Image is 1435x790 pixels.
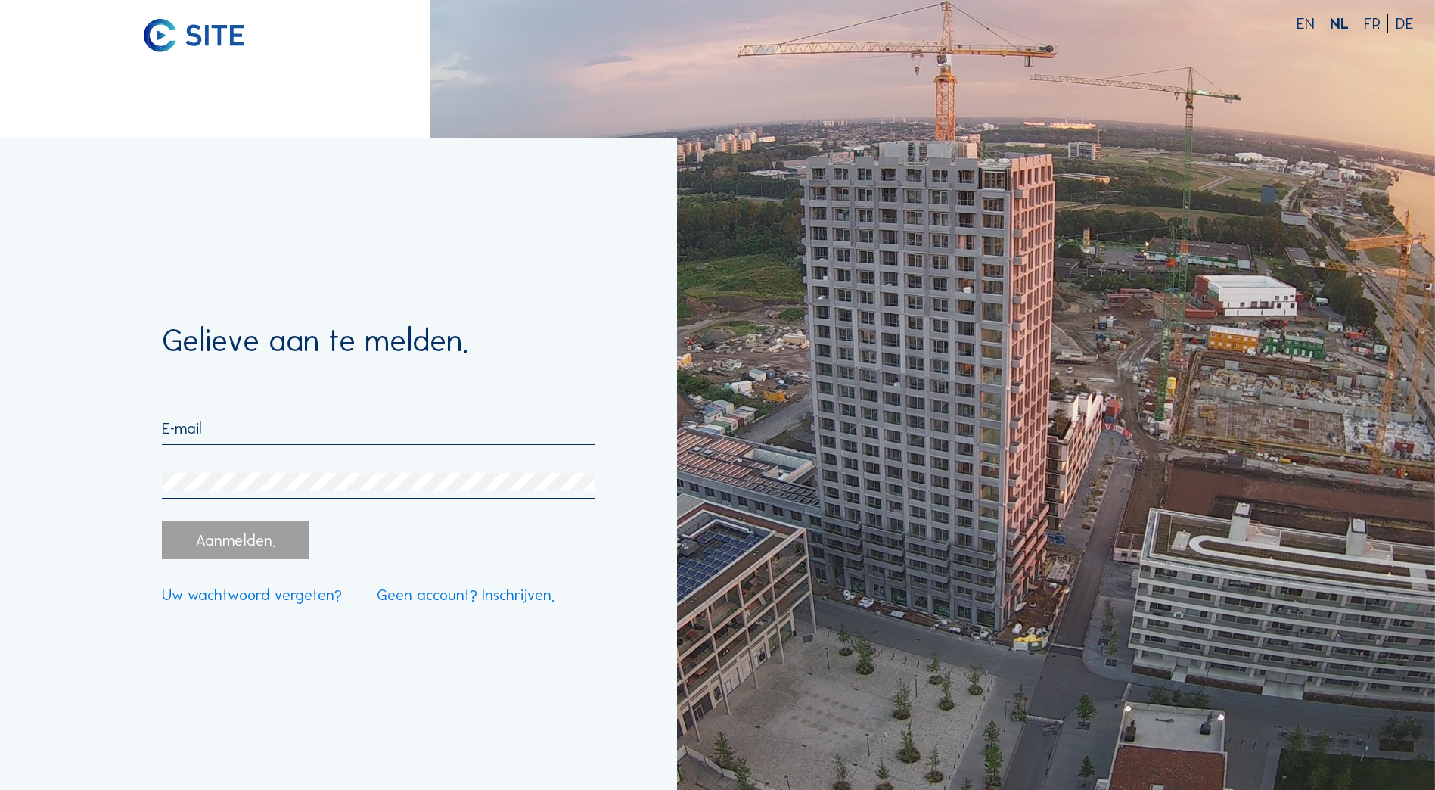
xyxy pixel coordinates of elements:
[162,587,342,602] a: Uw wachtwoord vergeten?
[1396,16,1414,31] div: DE
[162,419,595,437] input: E-mail
[162,325,595,381] div: Gelieve aan te melden.
[1364,16,1388,31] div: FR
[1330,16,1356,31] div: NL
[144,19,244,53] img: C-SITE logo
[377,587,554,602] a: Geen account? Inschrijven.
[1297,16,1322,31] div: EN
[162,521,308,558] div: Aanmelden.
